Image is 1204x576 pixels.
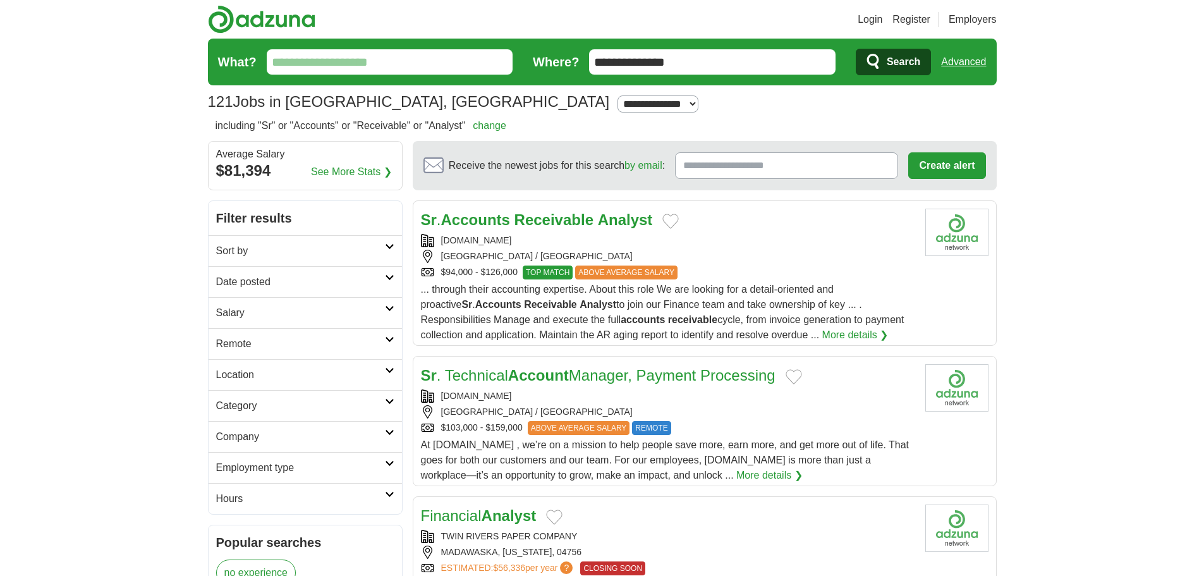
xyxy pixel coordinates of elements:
[523,266,573,279] span: TOP MATCH
[949,12,997,27] a: Employers
[209,452,402,483] a: Employment type
[514,211,593,228] strong: Receivable
[216,274,385,290] h2: Date posted
[508,367,569,384] strong: Account
[209,421,402,452] a: Company
[493,563,525,573] span: $56,336
[209,359,402,390] a: Location
[449,158,665,173] span: Receive the newest jobs for this search :
[624,160,662,171] a: by email
[216,533,394,552] h2: Popular searches
[208,90,233,113] span: 121
[925,209,988,256] img: Company logo
[311,164,392,180] a: See More Stats ❯
[208,93,610,110] h1: Jobs in [GEOGRAPHIC_DATA], [GEOGRAPHIC_DATA]
[421,389,915,403] div: [DOMAIN_NAME]
[209,390,402,421] a: Category
[209,235,402,266] a: Sort by
[421,250,915,263] div: [GEOGRAPHIC_DATA] / [GEOGRAPHIC_DATA]
[524,299,577,310] strong: Receivable
[421,405,915,419] div: [GEOGRAPHIC_DATA] / [GEOGRAPHIC_DATA]
[621,314,665,325] strong: accounts
[822,328,889,343] a: More details ❯
[216,243,385,259] h2: Sort by
[856,49,931,75] button: Search
[580,299,616,310] strong: Analyst
[662,214,679,229] button: Add to favorite jobs
[209,483,402,514] a: Hours
[925,364,988,412] img: Company logo
[421,367,437,384] strong: Sr
[216,367,385,383] h2: Location
[482,507,537,524] strong: Analyst
[216,429,385,444] h2: Company
[216,149,394,159] div: Average Salary
[421,367,775,384] a: Sr. TechnicalAccountManager, Payment Processing
[668,314,717,325] strong: receivable
[533,52,579,71] label: Where?
[858,12,882,27] a: Login
[421,439,909,481] span: At [DOMAIN_NAME] , we’re on a mission to help people save more, earn more, and get more out of li...
[441,211,510,228] strong: Accounts
[887,49,920,75] span: Search
[441,561,576,575] a: ESTIMATED:$56,336per year?
[209,328,402,359] a: Remote
[892,12,930,27] a: Register
[216,305,385,321] h2: Salary
[908,152,985,179] button: Create alert
[632,421,671,435] span: REMOTE
[461,299,472,310] strong: Sr
[218,52,257,71] label: What?
[575,266,678,279] span: ABOVE AVERAGE SALARY
[580,561,645,575] span: CLOSING SOON
[421,530,915,543] div: TWIN RIVERS PAPER COMPANY
[421,234,915,247] div: [DOMAIN_NAME]
[216,336,385,352] h2: Remote
[209,266,402,297] a: Date posted
[736,468,803,483] a: More details ❯
[216,491,385,506] h2: Hours
[475,299,521,310] strong: Accounts
[421,266,915,279] div: $94,000 - $126,000
[216,460,385,475] h2: Employment type
[421,211,437,228] strong: Sr
[925,505,988,552] img: Company logo
[421,507,537,524] a: FinancialAnalyst
[546,510,562,525] button: Add to favorite jobs
[421,284,904,340] span: ... through their accounting expertise. About this role We are looking for a detail-oriented and ...
[473,120,506,131] a: change
[786,369,802,384] button: Add to favorite jobs
[216,118,506,133] h2: including "Sr" or "Accounts" or "Receivable" or "Analyst"
[560,561,573,574] span: ?
[421,546,915,559] div: MADAWASKA, [US_STATE], 04756
[941,49,986,75] a: Advanced
[528,421,630,435] span: ABOVE AVERAGE SALARY
[216,398,385,414] h2: Category
[208,5,315,34] img: Adzuna logo
[421,421,915,435] div: $103,000 - $159,000
[598,211,653,228] strong: Analyst
[209,297,402,328] a: Salary
[209,201,402,235] h2: Filter results
[421,211,653,228] a: Sr.Accounts Receivable Analyst
[216,159,394,182] div: $81,394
